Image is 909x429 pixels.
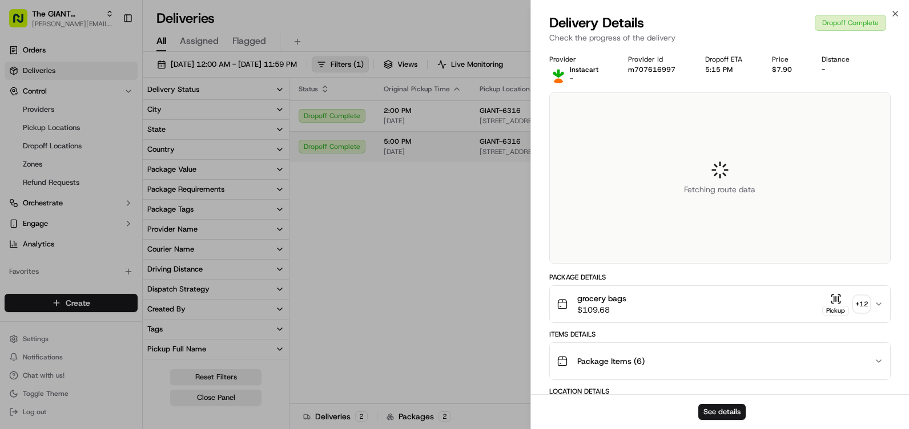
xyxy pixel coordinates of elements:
div: We're available if you need us! [39,120,144,129]
a: 💻API Documentation [92,161,188,181]
button: See details [698,404,746,420]
span: API Documentation [108,165,183,177]
a: 📗Knowledge Base [7,161,92,181]
div: Dropoff ETA [705,55,754,64]
span: Package Items ( 6 ) [577,355,645,367]
div: Price [772,55,803,64]
p: Welcome 👋 [11,46,208,64]
button: m707616997 [628,65,675,74]
button: grocery bags$109.68Pickup+12 [550,286,890,322]
div: Provider [549,55,610,64]
img: Nash [11,11,34,34]
a: Powered byPylon [81,193,138,202]
button: Package Items (6) [550,343,890,379]
span: grocery bags [577,293,626,304]
button: Start new chat [194,112,208,126]
img: 1736555255976-a54dd68f-1ca7-489b-9aae-adbdc363a1c4 [11,109,32,129]
span: Fetching route data [684,184,755,195]
button: Pickup+12 [822,293,870,315]
div: Package Details [549,273,891,282]
span: Delivery Details [549,14,644,32]
div: 💻 [96,167,106,176]
p: Instacart [570,65,598,74]
div: Location Details [549,387,891,396]
span: $109.68 [577,304,626,315]
img: profile_instacart_ahold_partner.png [549,65,568,83]
input: Got a question? Start typing here... [30,74,206,86]
div: - [822,65,861,74]
div: + 12 [854,296,870,312]
span: - [570,74,573,83]
span: Knowledge Base [23,165,87,177]
span: Pylon [114,193,138,202]
div: 5:15 PM [705,65,754,74]
div: Items Details [549,330,891,339]
button: Pickup [822,293,849,315]
div: Distance [822,55,861,64]
p: Check the progress of the delivery [549,32,891,43]
div: $7.90 [772,65,803,74]
div: Pickup [822,306,849,315]
div: Start new chat [39,109,187,120]
div: Provider Id [628,55,687,64]
div: 📗 [11,167,21,176]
